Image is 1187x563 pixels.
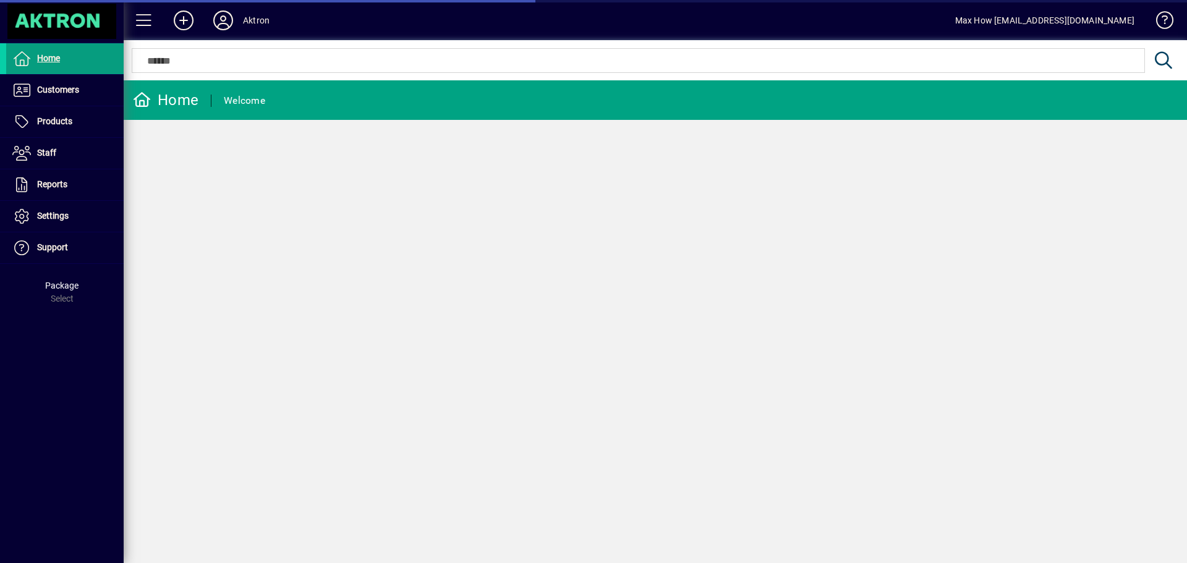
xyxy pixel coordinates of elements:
[955,11,1134,30] div: Max How [EMAIL_ADDRESS][DOMAIN_NAME]
[37,116,72,126] span: Products
[37,53,60,63] span: Home
[133,90,198,110] div: Home
[6,106,124,137] a: Products
[45,281,79,290] span: Package
[164,9,203,32] button: Add
[203,9,243,32] button: Profile
[37,242,68,252] span: Support
[1147,2,1172,43] a: Knowledge Base
[37,211,69,221] span: Settings
[37,179,67,189] span: Reports
[6,75,124,106] a: Customers
[243,11,270,30] div: Aktron
[6,201,124,232] a: Settings
[37,85,79,95] span: Customers
[6,169,124,200] a: Reports
[37,148,56,158] span: Staff
[6,138,124,169] a: Staff
[6,232,124,263] a: Support
[224,91,265,111] div: Welcome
